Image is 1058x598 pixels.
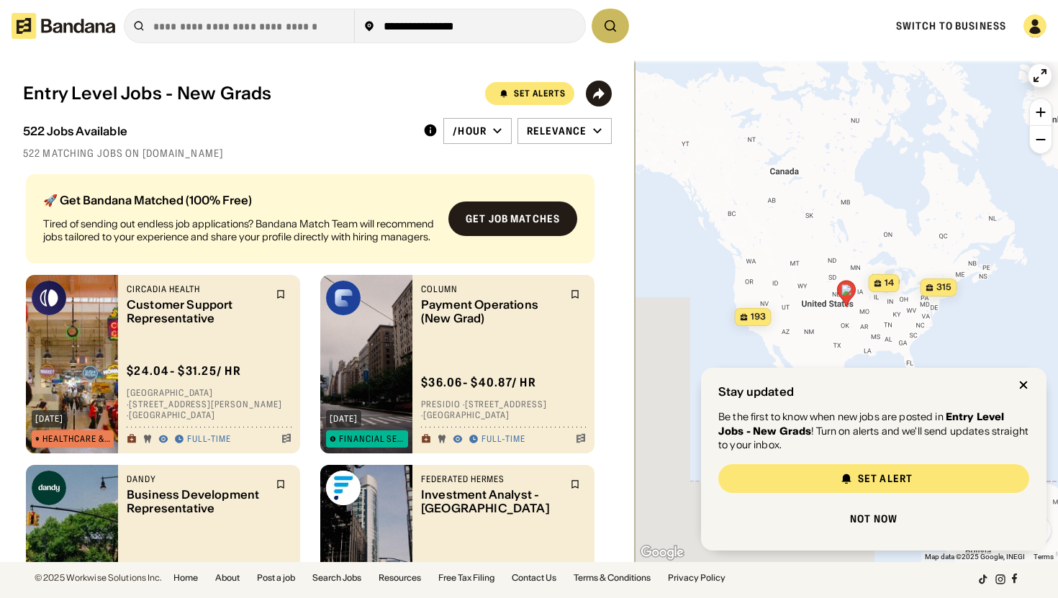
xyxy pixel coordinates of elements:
[326,281,361,315] img: column logo
[421,474,561,485] div: Federated Hermes
[257,574,295,582] a: Post a job
[42,435,110,443] div: Healthcare & Mental Health
[481,434,525,445] div: Full-time
[43,194,437,206] div: 🚀 Get Bandana Matched (100% Free)
[718,410,1004,438] strong: Entry Level Jobs - New Grads
[379,574,421,582] a: Resources
[527,124,587,137] div: Relevance
[187,434,231,445] div: Full-time
[127,488,267,515] div: Business Development Representative
[718,410,1029,453] div: Be the first to know when new jobs are posted in ! Turn on alerts and we'll send updates straight...
[421,284,561,295] div: column
[127,298,267,325] div: Customer Support Representative
[718,385,794,399] div: Stay updated
[925,553,1025,561] span: Map data ©2025 Google, INEGI
[668,574,725,582] a: Privacy Policy
[326,471,361,505] img: Federated Hermes logo
[512,574,556,582] a: Contact Us
[127,364,241,379] div: $ 24.04 - $31.25 / hr
[312,574,361,582] a: Search Jobs
[12,13,115,39] img: Bandana logotype
[127,284,267,295] div: Circadia Health
[32,471,66,505] img: Dandy logo
[514,89,566,98] div: Set Alerts
[330,414,358,423] div: [DATE]
[421,488,561,515] div: Investment Analyst - [GEOGRAPHIC_DATA]
[885,277,894,289] span: 14
[173,574,198,582] a: Home
[438,574,494,582] a: Free Tax Filing
[896,19,1006,32] a: Switch to Business
[23,168,612,562] div: grid
[1034,553,1054,561] a: Terms (opens in new tab)
[215,574,240,582] a: About
[638,543,686,562] img: Google
[850,514,898,524] div: Not now
[751,311,766,323] span: 193
[23,124,127,138] div: 522 Jobs Available
[339,435,404,443] div: Financial Services
[127,474,267,485] div: Dandy
[858,474,913,484] div: Set Alert
[638,543,686,562] a: Open this area in Google Maps (opens a new window)
[936,281,951,294] span: 315
[574,574,651,582] a: Terms & Conditions
[421,399,586,421] div: Presidio · [STREET_ADDRESS] · [GEOGRAPHIC_DATA]
[466,214,560,224] div: Get job matches
[23,147,612,160] div: 522 matching jobs on [DOMAIN_NAME]
[35,574,162,582] div: © 2025 Workwise Solutions Inc.
[35,414,63,423] div: [DATE]
[421,375,536,390] div: $ 36.06 - $40.87 / hr
[453,124,487,137] div: /hour
[23,83,272,104] div: Entry Level Jobs - New Grads
[32,281,66,315] img: Circadia Health logo
[421,298,561,325] div: Payment Operations (New Grad)
[127,388,291,422] div: [GEOGRAPHIC_DATA] · [STREET_ADDRESS][PERSON_NAME] · [GEOGRAPHIC_DATA]
[43,217,437,243] div: Tired of sending out endless job applications? Bandana Match Team will recommend jobs tailored to...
